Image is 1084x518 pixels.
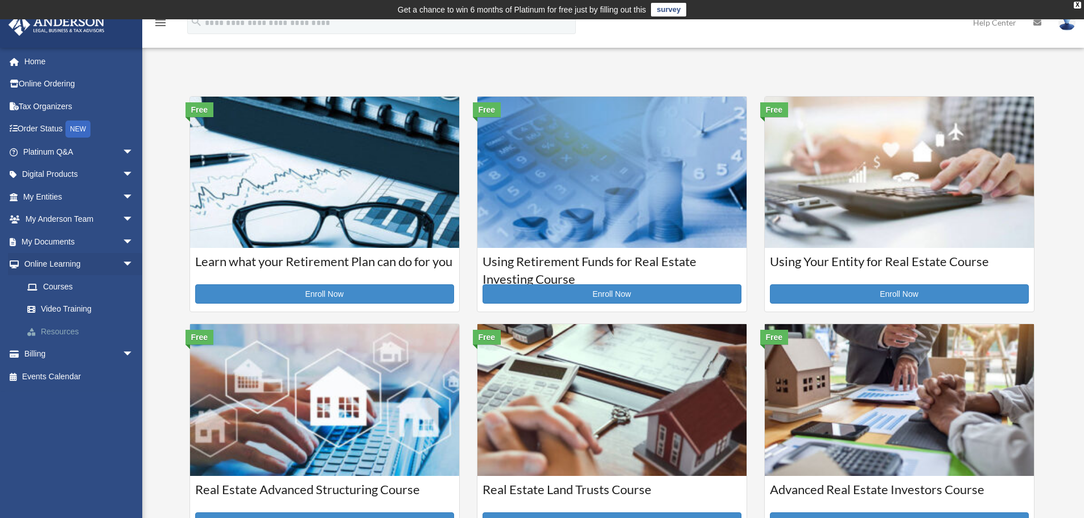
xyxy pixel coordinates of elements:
span: arrow_drop_down [122,140,145,164]
a: Digital Productsarrow_drop_down [8,163,151,186]
h3: Learn what your Retirement Plan can do for you [195,253,454,281]
h3: Using Retirement Funds for Real Estate Investing Course [483,253,741,281]
div: close [1074,2,1081,9]
h3: Advanced Real Estate Investors Course [770,481,1029,509]
i: menu [154,16,167,30]
span: arrow_drop_down [122,230,145,254]
span: arrow_drop_down [122,208,145,231]
img: User Pic [1058,14,1075,31]
div: Get a chance to win 6 months of Platinum for free just by filling out this [398,3,646,16]
a: My Entitiesarrow_drop_down [8,185,151,208]
a: Events Calendar [8,365,151,388]
i: search [190,15,203,28]
div: Free [760,102,789,117]
a: Video Training [16,298,151,321]
a: survey [651,3,686,16]
span: arrow_drop_down [122,185,145,209]
a: My Documentsarrow_drop_down [8,230,151,253]
a: My Anderson Teamarrow_drop_down [8,208,151,231]
img: Anderson Advisors Platinum Portal [5,14,108,36]
a: menu [154,20,167,30]
h3: Using Your Entity for Real Estate Course [770,253,1029,281]
span: arrow_drop_down [122,253,145,276]
a: Tax Organizers [8,95,151,118]
span: arrow_drop_down [122,343,145,366]
div: Free [473,330,501,345]
a: Billingarrow_drop_down [8,343,151,366]
a: Online Ordering [8,73,151,96]
div: Free [760,330,789,345]
a: Platinum Q&Aarrow_drop_down [8,140,151,163]
div: Free [186,330,214,345]
a: Enroll Now [770,284,1029,304]
div: NEW [65,121,90,138]
a: Resources [16,320,151,343]
a: Courses [16,275,145,298]
a: Enroll Now [195,284,454,304]
a: Online Learningarrow_drop_down [8,253,151,276]
a: Order StatusNEW [8,118,151,141]
h3: Real Estate Advanced Structuring Course [195,481,454,509]
span: arrow_drop_down [122,163,145,187]
a: Enroll Now [483,284,741,304]
div: Free [473,102,501,117]
h3: Real Estate Land Trusts Course [483,481,741,509]
div: Free [186,102,214,117]
a: Home [8,50,151,73]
